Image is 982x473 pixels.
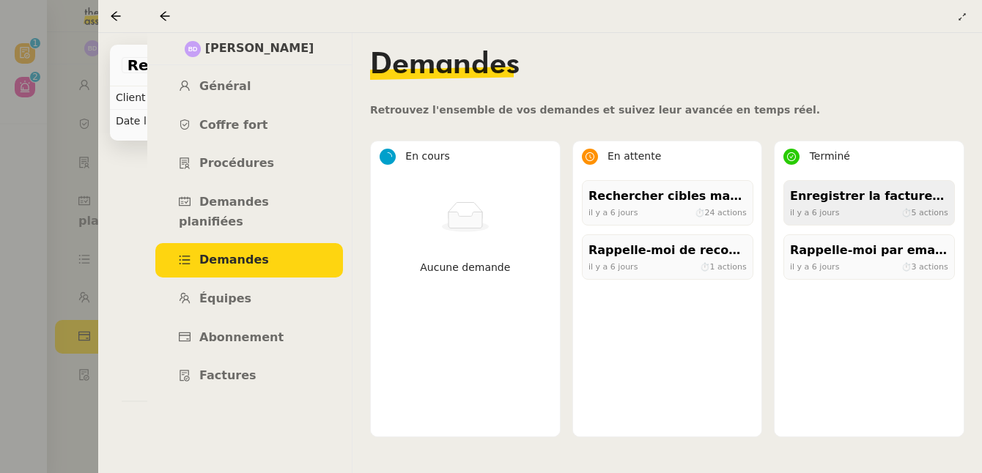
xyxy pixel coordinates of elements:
[199,291,251,305] span: Équipes
[370,104,820,116] span: Retrouvez l'ensemble de vos demandes et suivez leur avancée en temps réel.
[110,86,180,110] td: Client
[901,207,948,217] span: ⏱
[912,261,917,271] span: 3
[199,368,256,382] span: Factures
[919,261,948,271] span: actions
[790,241,948,261] div: Rappelle-moi par email demain après-midi
[919,207,948,217] span: actions
[199,79,251,93] span: Général
[717,261,747,271] span: actions
[709,261,715,271] span: 1
[790,261,839,271] span: il y a 6 jours
[588,207,638,217] span: il y a 6 jours
[199,330,284,344] span: Abonnement
[185,41,201,57] img: svg
[110,110,180,133] td: Date limite
[699,261,746,271] span: ⏱
[588,261,638,271] span: il y a 6 jours
[588,241,747,261] div: Rappelle-moi de recontacter le 25/08
[608,150,661,162] span: En attente
[199,156,274,170] span: Procédures
[790,207,839,217] span: il y a 6 jours
[155,146,343,181] a: Procédures
[199,253,269,267] span: Demandes
[155,282,343,316] a: Équipes
[912,207,917,217] span: 5
[810,150,850,162] span: Terminé
[155,70,343,104] a: Général
[385,259,545,276] p: Aucune demande
[179,195,269,228] span: Demandes planifiées
[588,187,747,206] div: Rechercher cibles marketing
[704,207,715,217] span: 24
[199,118,268,132] span: Coffre fort
[405,150,449,162] span: En cours
[901,261,948,271] span: ⏱
[128,58,374,72] span: Rechercher cibles marketing
[155,321,343,355] a: Abonnement
[717,207,747,217] span: actions
[205,39,314,59] span: [PERSON_NAME]
[155,243,343,278] a: Demandes
[370,51,520,80] span: Demandes
[155,108,343,143] a: Coffre fort
[694,207,746,217] span: ⏱
[790,187,948,206] div: Enregistrer la facture de commande
[155,185,343,239] a: Demandes planifiées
